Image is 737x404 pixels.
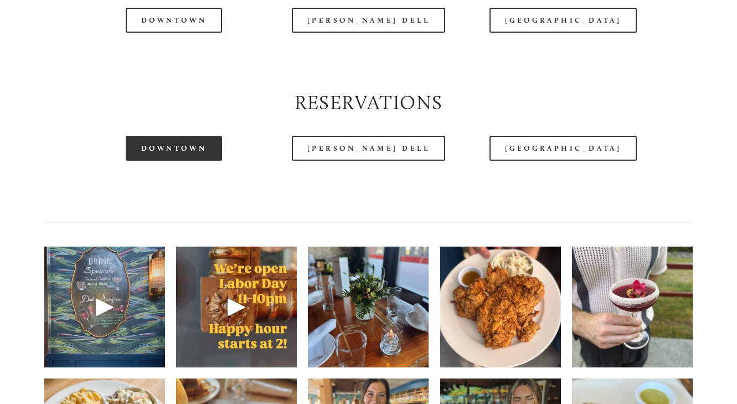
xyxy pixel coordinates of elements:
img: The table is set ✨ we&rsquo;re looking forward to seeing you this weekend! Remember, free parking... [308,227,429,387]
img: The classic fried chicken &mdash; Always a stunner. We love bringing this dish to the table &mdas... [440,227,561,388]
a: [GEOGRAPHIC_DATA] [489,136,637,161]
h2: Reservations [44,89,693,117]
a: [PERSON_NAME] Dell [292,136,446,161]
img: Who else is melting in this heat? 🌺🧊🍹 Come hang out with us and enjoy your favorite perfectly chi... [572,227,693,388]
a: Downtown [126,136,222,161]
